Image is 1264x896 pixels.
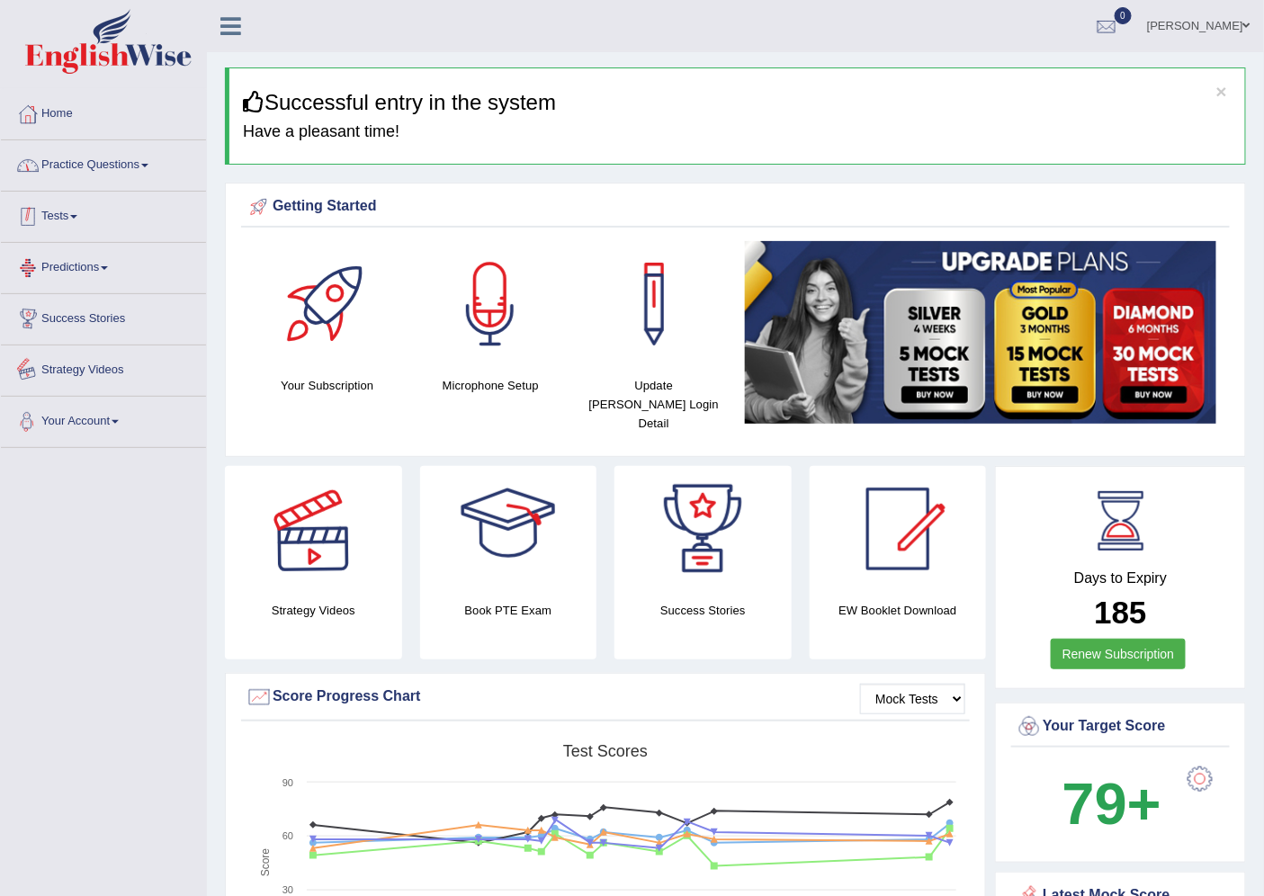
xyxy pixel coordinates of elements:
[1,345,206,390] a: Strategy Videos
[1115,7,1133,24] span: 0
[418,376,564,395] h4: Microphone Setup
[282,830,293,841] text: 60
[225,601,402,620] h4: Strategy Videos
[1094,595,1146,630] b: 185
[259,848,272,877] tspan: Score
[420,601,597,620] h4: Book PTE Exam
[1,89,206,134] a: Home
[243,91,1232,114] h3: Successful entry in the system
[255,376,400,395] h4: Your Subscription
[1,243,206,288] a: Predictions
[243,123,1232,141] h4: Have a pleasant time!
[581,376,727,433] h4: Update [PERSON_NAME] Login Detail
[246,193,1225,220] div: Getting Started
[1,140,206,185] a: Practice Questions
[1,192,206,237] a: Tests
[745,241,1217,424] img: small5.jpg
[1062,771,1161,837] b: 79+
[614,601,792,620] h4: Success Stories
[1051,639,1187,669] a: Renew Subscription
[1,294,206,339] a: Success Stories
[1016,713,1225,740] div: Your Target Score
[282,884,293,895] text: 30
[810,601,987,620] h4: EW Booklet Download
[282,777,293,788] text: 90
[246,684,965,711] div: Score Progress Chart
[1,397,206,442] a: Your Account
[563,742,648,760] tspan: Test scores
[1216,82,1227,101] button: ×
[1016,570,1225,587] h4: Days to Expiry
